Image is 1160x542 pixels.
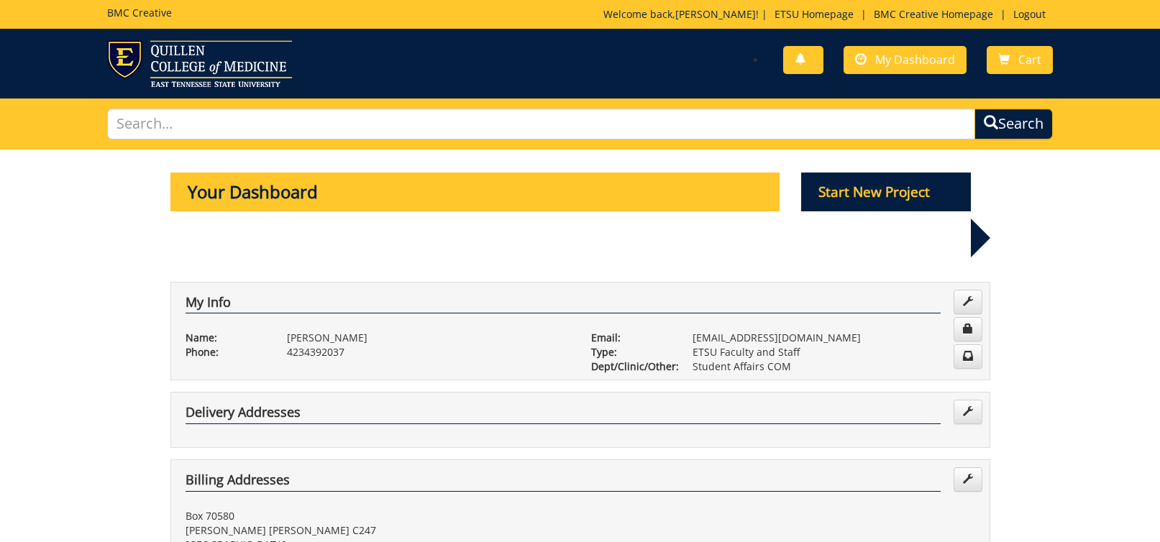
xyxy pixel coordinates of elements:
[867,7,1000,21] a: BMC Creative Homepage
[591,345,671,359] p: Type:
[186,509,570,523] p: Box 70580
[591,359,671,374] p: Dept/Clinic/Other:
[186,331,265,345] p: Name:
[875,52,955,68] span: My Dashboard
[974,109,1053,139] button: Search
[954,467,982,492] a: Edit Addresses
[287,345,570,359] p: 4234392037
[186,405,941,424] h4: Delivery Addresses
[801,173,971,211] p: Start New Project
[844,46,967,74] a: My Dashboard
[603,7,1053,22] p: Welcome back, ! | | |
[186,345,265,359] p: Phone:
[186,473,941,492] h4: Billing Addresses
[675,7,756,21] a: [PERSON_NAME]
[591,331,671,345] p: Email:
[107,109,974,139] input: Search...
[767,7,861,21] a: ETSU Homepage
[170,173,780,211] p: Your Dashboard
[186,295,941,314] h4: My Info
[107,40,292,87] img: ETSU logo
[954,317,982,341] a: Change Password
[186,523,570,538] p: [PERSON_NAME] [PERSON_NAME] C247
[1006,7,1053,21] a: Logout
[693,331,975,345] p: [EMAIL_ADDRESS][DOMAIN_NAME]
[693,359,975,374] p: Student Affairs COM
[801,186,971,200] a: Start New Project
[987,46,1053,74] a: Cart
[693,345,975,359] p: ETSU Faculty and Staff
[954,290,982,314] a: Edit Info
[1018,52,1041,68] span: Cart
[287,331,570,345] p: [PERSON_NAME]
[107,7,172,18] h5: BMC Creative
[954,400,982,424] a: Edit Addresses
[954,344,982,369] a: Change Communication Preferences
